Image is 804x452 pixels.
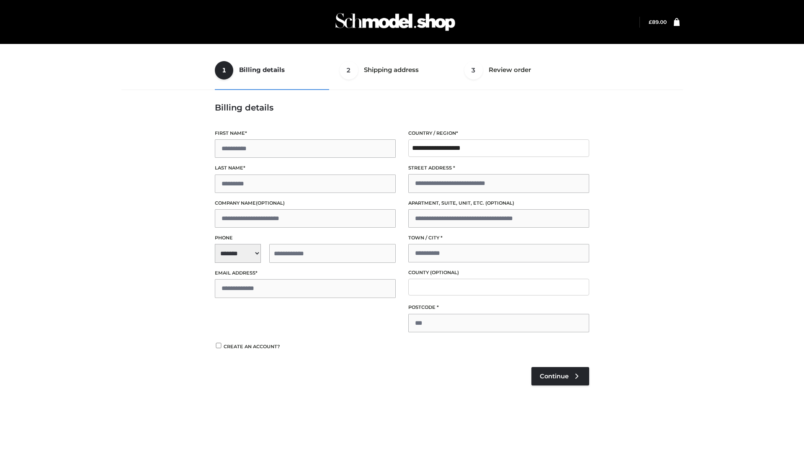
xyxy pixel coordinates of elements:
[408,164,589,172] label: Street address
[332,5,458,39] img: Schmodel Admin 964
[256,200,285,206] span: (optional)
[215,199,396,207] label: Company name
[485,200,514,206] span: (optional)
[215,103,589,113] h3: Billing details
[649,19,652,25] span: £
[430,270,459,275] span: (optional)
[215,164,396,172] label: Last name
[408,269,589,277] label: County
[540,372,569,380] span: Continue
[408,234,589,242] label: Town / City
[531,367,589,385] a: Continue
[215,234,396,242] label: Phone
[215,343,222,348] input: Create an account?
[649,19,667,25] bdi: 89.00
[408,303,589,311] label: Postcode
[215,129,396,137] label: First name
[649,19,667,25] a: £89.00
[224,344,280,349] span: Create an account?
[215,269,396,277] label: Email address
[408,199,589,207] label: Apartment, suite, unit, etc.
[408,129,589,137] label: Country / Region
